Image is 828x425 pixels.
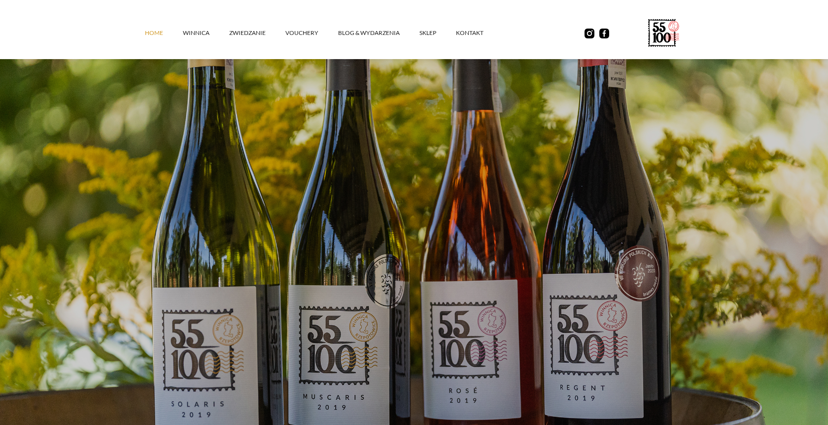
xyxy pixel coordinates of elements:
[285,18,338,48] a: vouchery
[456,18,503,48] a: kontakt
[419,18,456,48] a: SKLEP
[145,18,183,48] a: Home
[338,18,419,48] a: Blog & Wydarzenia
[229,18,285,48] a: ZWIEDZANIE
[183,18,229,48] a: winnica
